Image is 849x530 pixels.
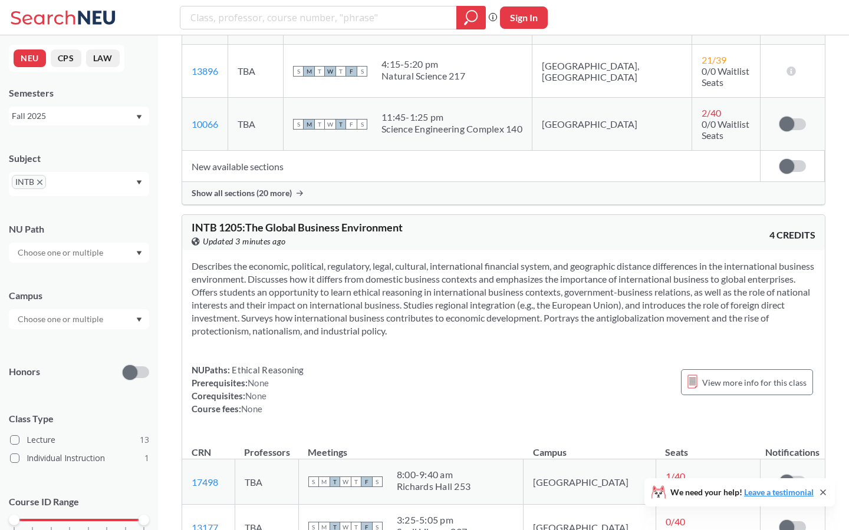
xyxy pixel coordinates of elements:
p: Course ID Range [9,495,149,509]
span: T [335,119,346,130]
span: None [248,377,269,388]
th: Professors [235,434,298,459]
svg: Dropdown arrow [136,317,142,322]
span: 2 / 40 [702,107,721,118]
span: None [241,403,262,414]
span: F [361,476,372,487]
span: 4 CREDITS [769,228,815,241]
div: magnifying glass [456,6,486,29]
div: 8:00 - 9:40 am [397,469,470,481]
div: Richards Hall 253 [397,481,470,492]
th: Meetings [298,434,523,459]
label: Individual Instruction [10,450,149,466]
button: LAW [86,49,120,67]
span: 1 / 40 [666,471,685,482]
span: INTB 1205 : The Global Business Environment [192,221,403,234]
th: Notifications [761,434,825,459]
th: Campus [524,434,656,459]
div: Show all sections (20 more) [182,182,825,204]
span: W [325,119,335,130]
a: 10066 [192,118,218,130]
label: Lecture [10,432,149,448]
svg: magnifying glass [464,9,478,26]
span: S [293,66,304,77]
span: M [319,476,330,487]
span: None [245,390,266,401]
span: S [357,66,367,77]
button: NEU [14,49,46,67]
span: W [340,476,351,487]
span: M [304,66,314,77]
span: T [335,66,346,77]
svg: Dropdown arrow [136,115,142,120]
svg: Dropdown arrow [136,180,142,185]
td: New available sections [182,151,761,182]
td: [GEOGRAPHIC_DATA] [524,459,656,505]
svg: X to remove pill [37,180,42,185]
div: Fall 2025 [12,110,135,122]
button: CPS [51,49,81,67]
td: TBA [228,45,284,98]
div: Semesters [9,87,149,100]
span: Ethical Reasoning [230,365,304,375]
div: NUPaths: Prerequisites: Corequisites: Course fees: [192,363,304,415]
a: 13896 [192,65,218,77]
div: Dropdown arrow [9,243,149,263]
span: S [372,476,383,487]
button: Sign In [500,6,548,29]
input: Class, professor, course number, "phrase" [189,8,448,28]
span: Updated 3 minutes ago [203,235,286,248]
div: 11:45 - 1:25 pm [381,111,522,123]
div: Campus [9,289,149,302]
span: T [351,476,361,487]
a: 17498 [192,476,218,488]
span: 0/0 Waitlist Seats [702,118,749,141]
span: M [304,119,314,130]
span: W [325,66,335,77]
span: S [308,476,319,487]
div: Science Engineering Complex 140 [381,123,522,135]
span: Show all sections (20 more) [192,188,292,198]
span: 21 / 39 [702,54,726,65]
div: Subject [9,152,149,165]
div: 4:15 - 5:20 pm [381,58,465,70]
span: 0/0 Waitlist Seats [702,65,749,88]
input: Choose one or multiple [12,312,111,326]
input: Choose one or multiple [12,246,111,260]
td: TBA [228,98,284,151]
th: Seats [656,434,760,459]
div: 3:25 - 5:05 pm [397,514,467,526]
div: CRN [192,446,211,459]
svg: Dropdown arrow [136,251,142,256]
span: S [357,119,367,130]
td: [GEOGRAPHIC_DATA], [GEOGRAPHIC_DATA] [532,45,692,98]
span: T [314,66,325,77]
div: Fall 2025Dropdown arrow [9,107,149,125]
span: INTBX to remove pill [12,175,46,189]
div: INTBX to remove pillDropdown arrow [9,172,149,196]
p: Honors [9,365,40,379]
span: View more info for this class [702,375,807,390]
td: TBA [235,459,298,505]
span: F [346,66,357,77]
span: 1 [144,452,149,465]
span: Class Type [9,412,149,425]
span: T [314,119,325,130]
span: 0 / 40 [666,516,685,527]
span: 13 [140,433,149,446]
span: T [330,476,340,487]
span: S [293,119,304,130]
span: F [346,119,357,130]
div: Dropdown arrow [9,309,149,329]
div: Natural Science 217 [381,70,465,82]
section: Describes the economic, political, regulatory, legal, cultural, international financial system, a... [192,260,815,337]
span: We need your help! [670,488,814,496]
div: NU Path [9,223,149,236]
td: [GEOGRAPHIC_DATA] [532,98,692,151]
a: Leave a testimonial [744,487,814,497]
